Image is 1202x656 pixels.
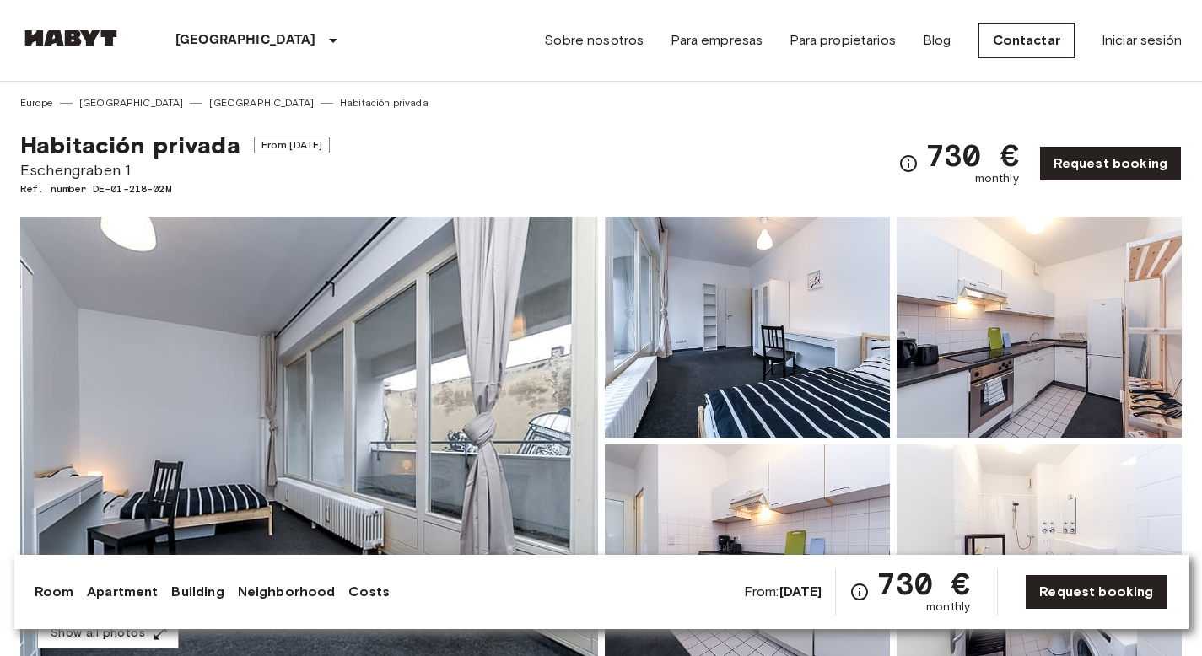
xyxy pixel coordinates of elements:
[605,217,890,438] img: Picture of unit DE-01-218-02M
[79,95,184,110] a: [GEOGRAPHIC_DATA]
[544,30,644,51] a: Sobre nosotros
[87,582,158,602] a: Apartment
[744,583,822,601] span: From:
[175,30,316,51] p: [GEOGRAPHIC_DATA]
[671,30,763,51] a: Para empresas
[348,582,390,602] a: Costs
[20,95,53,110] a: Europe
[923,30,951,51] a: Blog
[171,582,224,602] a: Building
[975,170,1019,187] span: monthly
[35,582,74,602] a: Room
[20,159,330,181] span: Eschengraben 1
[20,181,330,196] span: Ref. number DE-01-218-02M
[340,95,429,110] a: Habitación privada
[926,599,970,616] span: monthly
[209,95,314,110] a: [GEOGRAPHIC_DATA]
[925,140,1019,170] span: 730 €
[20,30,121,46] img: Habyt
[849,582,870,602] svg: Check cost overview for full price breakdown. Please note that discounts apply to new joiners onl...
[20,131,240,159] span: Habitación privada
[779,583,822,600] b: [DATE]
[238,582,336,602] a: Neighborhood
[898,153,919,174] svg: Check cost overview for full price breakdown. Please note that discounts apply to new joiners onl...
[790,30,896,51] a: Para propietarios
[1039,146,1182,181] a: Request booking
[876,568,970,599] span: 730 €
[1025,574,1167,610] a: Request booking
[37,618,179,649] button: Show all photos
[254,137,331,153] span: From [DATE]
[978,23,1075,58] a: Contactar
[897,217,1182,438] img: Picture of unit DE-01-218-02M
[1102,30,1182,51] a: Iniciar sesión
